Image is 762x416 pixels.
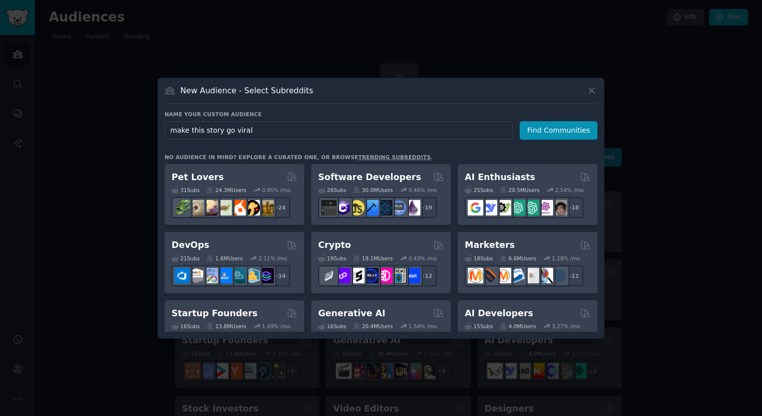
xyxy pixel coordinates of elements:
div: 0.46 % /mo [408,187,437,194]
div: 19 Sub s [318,255,346,262]
img: AskMarketing [496,268,511,283]
img: AskComputerScience [391,200,406,215]
img: dogbreed [258,200,274,215]
img: ethfinance [321,268,337,283]
h2: Crypto [318,239,351,251]
div: 18 Sub s [465,255,493,262]
h3: Name your custom audience [165,111,597,118]
div: 6.6M Users [500,255,536,262]
div: No audience in mind? Explore a curated one, or browse . [165,154,433,161]
h2: Marketers [465,239,515,251]
div: 2.11 % /mo [259,255,287,262]
img: Emailmarketing [510,268,525,283]
img: csharp [335,200,351,215]
img: herpetology [175,200,190,215]
img: AItoolsCatalog [496,200,511,215]
div: + 18 [563,197,583,218]
div: 1.6M Users [206,255,243,262]
div: 16 Sub s [318,323,346,330]
div: 30.0M Users [353,187,392,194]
img: 0xPolygon [335,268,351,283]
img: bigseo [482,268,497,283]
div: 0.43 % /mo [408,255,437,262]
img: reactnative [377,200,392,215]
img: leopardgeckos [202,200,218,215]
img: software [321,200,337,215]
div: + 19 [416,197,437,218]
img: PetAdvice [244,200,260,215]
div: 31 Sub s [172,187,199,194]
h2: DevOps [172,239,209,251]
img: aws_cdk [244,268,260,283]
img: Docker_DevOps [202,268,218,283]
div: 15 Sub s [465,323,493,330]
img: learnjavascript [349,200,365,215]
div: 4.0M Users [500,323,536,330]
img: CryptoNews [391,268,406,283]
input: Pick a short name, like "Digital Marketers" or "Movie-Goers" [165,121,513,140]
img: ballpython [189,200,204,215]
img: chatgpt_promptDesign [510,200,525,215]
div: + 11 [563,265,583,286]
div: 26 Sub s [318,187,346,194]
div: + 14 [269,265,290,286]
img: ethstaker [349,268,365,283]
div: 1.28 % /mo [552,255,580,262]
div: 2.54 % /mo [555,187,583,194]
img: ArtificalIntelligence [552,200,567,215]
div: 20.5M Users [500,187,539,194]
img: OnlineMarketing [552,268,567,283]
div: 24.3M Users [206,187,246,194]
img: googleads [524,268,539,283]
img: turtle [216,200,232,215]
h2: Pet Lovers [172,171,224,184]
div: 20.4M Users [353,323,392,330]
img: defiblockchain [377,268,392,283]
div: 19.1M Users [353,255,392,262]
img: azuredevops [175,268,190,283]
img: OpenAIDev [538,200,553,215]
h2: Startup Founders [172,307,257,320]
img: iOSProgramming [363,200,379,215]
img: web3 [363,268,379,283]
h2: Generative AI [318,307,385,320]
div: + 12 [416,265,437,286]
img: chatgpt_prompts_ [524,200,539,215]
div: 0.85 % /mo [262,187,290,194]
h2: Software Developers [318,171,421,184]
div: 1.49 % /mo [262,323,290,330]
img: MarketingResearch [538,268,553,283]
img: PlatformEngineers [258,268,274,283]
img: platformengineering [230,268,246,283]
h2: AI Enthusiasts [465,171,535,184]
img: AWS_Certified_Experts [189,268,204,283]
img: elixir [405,200,420,215]
img: content_marketing [468,268,483,283]
div: + 24 [269,197,290,218]
div: 1.54 % /mo [408,323,437,330]
img: cockatiel [230,200,246,215]
div: 13.8M Users [206,323,246,330]
h2: AI Developers [465,307,533,320]
div: 3.27 % /mo [552,323,580,330]
img: DevOpsLinks [216,268,232,283]
a: trending subreddits [358,154,430,160]
img: defi_ [405,268,420,283]
img: GoogleGeminiAI [468,200,483,215]
h3: New Audience - Select Subreddits [181,85,313,96]
div: 25 Sub s [465,187,493,194]
img: DeepSeek [482,200,497,215]
div: 21 Sub s [172,255,199,262]
div: 16 Sub s [172,323,199,330]
button: Find Communities [520,121,597,140]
